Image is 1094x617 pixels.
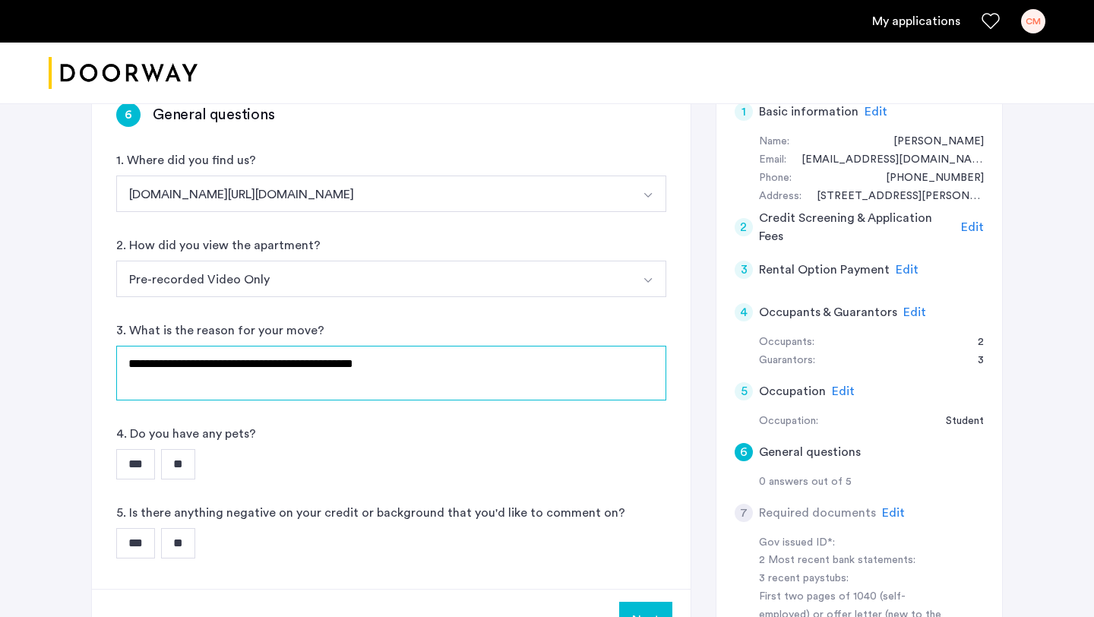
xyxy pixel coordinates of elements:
div: Address: [759,188,802,206]
span: Edit [903,306,926,318]
h5: Credit Screening & Application Fees [759,209,956,245]
div: +14848045208 [871,169,984,188]
div: Phone: [759,169,792,188]
h5: Occupation [759,382,826,400]
label: 1. Where did you find us? [116,151,256,169]
div: 4 [735,303,753,321]
div: CM [1021,9,1045,33]
img: logo [49,45,198,102]
label: 4. Do you have any pets? [116,425,256,443]
img: arrow [642,274,654,286]
div: Occupants: [759,334,814,352]
div: 7 [735,504,753,522]
div: Student [931,413,984,431]
div: 2 [963,334,984,352]
a: Cazamio logo [49,45,198,102]
button: Select option [116,176,631,212]
label: 2. How did you view the apartment? [116,236,321,255]
div: Gov issued ID*: [759,534,950,552]
span: Edit [961,221,984,233]
span: Edit [896,264,919,276]
div: 3 [735,261,753,279]
div: 3 recent paystubs: [759,570,950,588]
div: 2 [735,218,753,236]
div: Cieirrah Moore [878,133,984,151]
div: cameronmoore4250@gmail.com [786,151,984,169]
a: Favorites [982,12,1000,30]
div: 6 [735,443,753,461]
span: Edit [832,385,855,397]
div: 1 [735,103,753,121]
div: 4055 Arbour Circle [802,188,984,206]
label: 5. Is there anything negative on your credit or background that you'd like to comment on? [116,504,625,522]
div: Email: [759,151,786,169]
span: Edit [882,507,905,519]
label: 3. What is the reason for your move? [116,321,324,340]
div: 5 [735,382,753,400]
h5: Basic information [759,103,858,121]
h5: Required documents [759,504,876,522]
button: Select option [630,261,666,297]
h5: Rental Option Payment [759,261,890,279]
img: arrow [642,189,654,201]
div: 2 Most recent bank statements: [759,552,950,570]
div: 6 [116,103,141,127]
div: Occupation: [759,413,818,431]
a: My application [872,12,960,30]
button: Select option [116,261,631,297]
h5: General questions [759,443,861,461]
div: Name: [759,133,789,151]
button: Select option [630,176,666,212]
h3: General questions [153,104,275,125]
span: Edit [865,106,887,118]
div: 3 [963,352,984,370]
h5: Occupants & Guarantors [759,303,897,321]
div: Guarantors: [759,352,815,370]
div: 0 answers out of 5 [759,473,984,492]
